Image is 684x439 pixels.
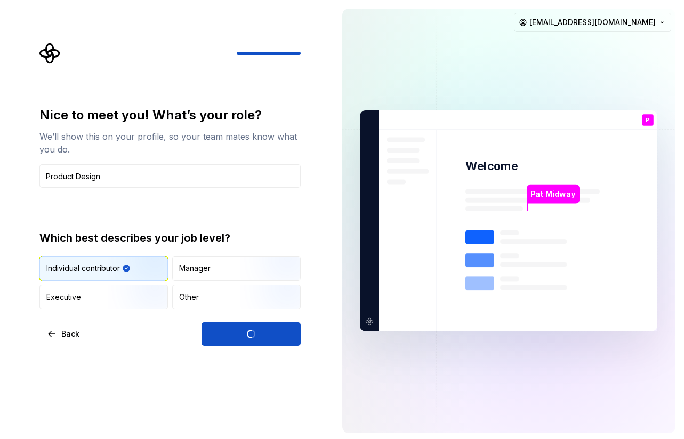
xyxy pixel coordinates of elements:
[465,158,518,174] p: Welcome
[179,263,211,274] div: Manager
[646,117,650,123] p: P
[39,130,301,156] div: We’ll show this on your profile, so your team mates know what you do.
[46,263,120,274] div: Individual contributor
[39,230,301,245] div: Which best describes your job level?
[39,107,301,124] div: Nice to meet you! What’s your role?
[46,292,81,302] div: Executive
[179,292,199,302] div: Other
[531,188,576,200] p: Pat Midway
[39,164,301,188] input: Job title
[39,43,61,64] svg: Supernova Logo
[529,17,656,28] span: [EMAIL_ADDRESS][DOMAIN_NAME]
[514,13,671,32] button: [EMAIL_ADDRESS][DOMAIN_NAME]
[39,322,88,346] button: Back
[61,329,79,339] span: Back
